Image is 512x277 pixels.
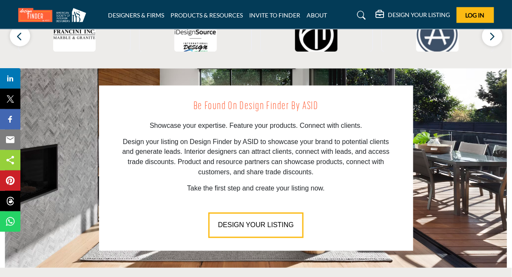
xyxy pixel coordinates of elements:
[349,9,371,22] a: Search
[174,13,217,56] img: iDesignSource.com by International Design Source
[466,12,485,19] span: Log In
[416,13,459,56] img: AROS
[171,12,243,19] a: PRODUCTS & RESOURCES
[118,137,394,178] p: Design your listing on Design Finder by ASID to showcase your brand to potential clients and gene...
[218,222,294,229] span: DESIGN YOUR LISTING
[376,10,450,20] div: DESIGN YOUR LISTING
[118,184,394,194] p: Take the first step and create your listing now.
[18,8,91,22] img: Site Logo
[388,11,450,19] h5: DESIGN YOUR LISTING
[307,12,327,19] a: ABOUT
[108,12,165,19] a: DESIGNERS & FIRMS
[295,13,338,56] img: Fordham Marble Company
[250,12,301,19] a: INVITE TO FINDER
[208,213,304,238] button: DESIGN YOUR LISTING
[457,7,494,23] button: Log In
[118,121,394,131] p: Showcase your expertise. Feature your products. Connect with clients.
[53,13,96,56] img: Francini Incorporated
[118,98,394,115] h2: Be Found on Design Finder by ASID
